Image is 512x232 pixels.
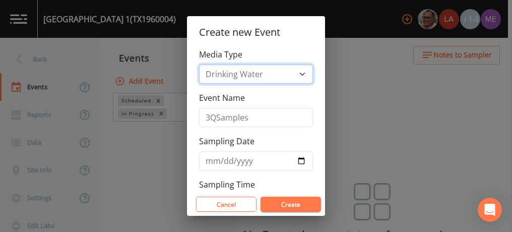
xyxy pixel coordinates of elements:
label: Event Name [199,92,245,104]
label: Sampling Time [199,179,255,191]
label: Sampling Date [199,135,254,147]
button: Create [261,197,321,212]
h2: Create new Event [187,16,325,48]
label: Media Type [199,48,242,61]
button: Cancel [196,197,257,212]
div: Open Intercom Messenger [478,198,502,222]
